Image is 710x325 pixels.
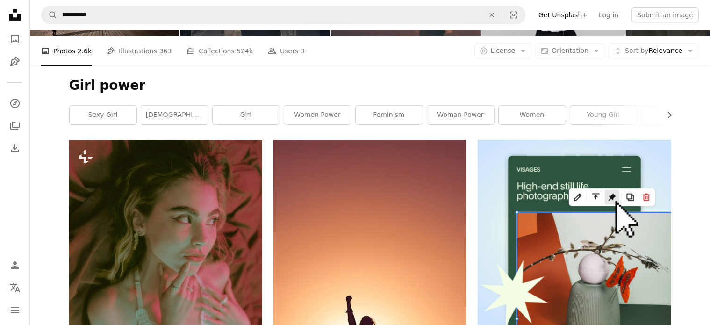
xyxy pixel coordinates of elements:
a: woman power [427,106,494,124]
a: Photos [6,30,24,49]
h1: Girl power [69,77,671,94]
a: [DEMOGRAPHIC_DATA] [141,106,208,124]
a: Users 3 [268,36,305,66]
a: young girl [570,106,637,124]
button: scroll list to the right [661,106,671,124]
span: License [491,47,516,54]
button: Orientation [535,43,605,58]
a: Illustrations [6,52,24,71]
a: a woman laying on a bed in a bra [69,281,262,289]
a: silhouette of personr [273,256,466,265]
a: women [499,106,566,124]
a: Download History [6,139,24,158]
a: Collections 524k [186,36,253,66]
button: Submit an image [631,7,699,22]
form: Find visuals sitewide [41,6,525,24]
a: Log in [593,7,624,22]
a: Home — Unsplash [6,6,24,26]
span: Sort by [625,47,648,54]
a: Get Unsplash+ [533,7,593,22]
span: Relevance [625,46,682,56]
a: woman [642,106,709,124]
a: Log in / Sign up [6,256,24,274]
a: girl [213,106,280,124]
button: Visual search [502,6,525,24]
a: sexy girl [70,106,136,124]
a: Explore [6,94,24,113]
a: Collections [6,116,24,135]
a: feminism [356,106,423,124]
button: Menu [6,301,24,319]
button: Clear [481,6,502,24]
button: Language [6,278,24,297]
button: Search Unsplash [42,6,57,24]
span: 363 [159,46,172,56]
span: Orientation [552,47,588,54]
span: 3 [301,46,305,56]
button: Sort byRelevance [609,43,699,58]
button: License [474,43,532,58]
a: Illustrations 363 [107,36,172,66]
a: women power [284,106,351,124]
span: 524k [237,46,253,56]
